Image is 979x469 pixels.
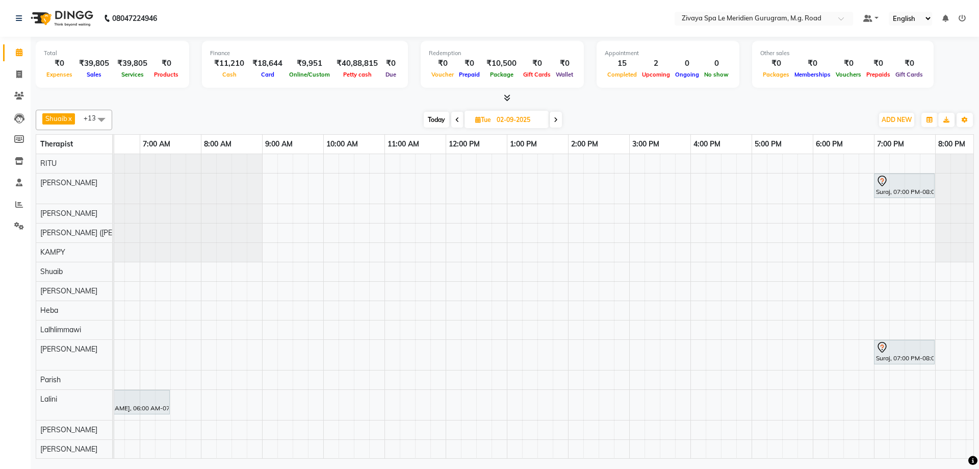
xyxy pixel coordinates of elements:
[385,137,422,152] a: 11:00 AM
[80,391,169,413] div: [PERSON_NAME], 06:00 AM-07:30 AM, Javanese Pampering - 90 Mins
[507,137,539,152] a: 1:00 PM
[324,137,360,152] a: 10:00 AM
[893,71,925,78] span: Gift Cards
[752,137,784,152] a: 5:00 PM
[263,137,295,152] a: 9:00 AM
[210,49,400,58] div: Finance
[45,114,67,122] span: Shuaib
[40,344,97,354] span: [PERSON_NAME]
[382,58,400,69] div: ₹0
[429,49,576,58] div: Redemption
[605,58,639,69] div: 15
[760,58,792,69] div: ₹0
[341,71,374,78] span: Petty cash
[40,445,97,454] span: [PERSON_NAME]
[864,58,893,69] div: ₹0
[112,4,157,33] b: 08047224946
[201,137,234,152] a: 8:00 AM
[879,113,914,127] button: ADD NEW
[40,267,63,276] span: Shuaib
[210,58,248,69] div: ₹11,210
[287,58,332,69] div: ₹9,951
[673,58,702,69] div: 0
[630,137,662,152] a: 3:00 PM
[833,71,864,78] span: Vouchers
[40,325,81,334] span: Lalhlimmawi
[84,71,104,78] span: Sales
[84,114,104,122] span: +13
[259,71,277,78] span: Card
[220,71,239,78] span: Cash
[151,58,181,69] div: ₹0
[494,112,545,128] input: 2025-09-02
[792,71,833,78] span: Memberships
[113,58,151,69] div: ₹39,805
[383,71,399,78] span: Due
[521,58,553,69] div: ₹0
[40,394,57,404] span: Lalini
[424,112,449,128] span: Today
[875,341,934,363] div: Suraj, 07:00 PM-08:00 PM, Swedish De-Stress - 60 Mins
[760,71,792,78] span: Packages
[44,58,75,69] div: ₹0
[691,137,723,152] a: 4:00 PM
[792,58,833,69] div: ₹0
[893,58,925,69] div: ₹0
[605,49,731,58] div: Appointment
[40,178,97,187] span: [PERSON_NAME]
[639,58,673,69] div: 2
[67,114,72,122] a: x
[702,71,731,78] span: No show
[482,58,521,69] div: ₹10,500
[40,306,58,315] span: Heba
[553,58,576,69] div: ₹0
[119,71,146,78] span: Services
[605,71,639,78] span: Completed
[26,4,96,33] img: logo
[639,71,673,78] span: Upcoming
[874,137,907,152] a: 7:00 PM
[553,71,576,78] span: Wallet
[332,58,382,69] div: ₹40,88,815
[40,228,161,237] span: [PERSON_NAME] ([PERSON_NAME])
[40,139,73,149] span: Therapist
[40,248,65,257] span: KAMPY
[673,71,702,78] span: Ongoing
[248,58,287,69] div: ₹18,644
[40,209,97,218] span: [PERSON_NAME]
[429,58,456,69] div: ₹0
[936,137,968,152] a: 8:00 PM
[760,49,925,58] div: Other sales
[44,71,75,78] span: Expenses
[429,71,456,78] span: Voucher
[40,159,57,168] span: RITU
[287,71,332,78] span: Online/Custom
[813,137,845,152] a: 6:00 PM
[40,425,97,434] span: [PERSON_NAME]
[446,137,482,152] a: 12:00 PM
[151,71,181,78] span: Products
[833,58,864,69] div: ₹0
[44,49,181,58] div: Total
[456,58,482,69] div: ₹0
[40,375,61,384] span: Parish
[569,137,601,152] a: 2:00 PM
[140,137,173,152] a: 7:00 AM
[456,71,482,78] span: Prepaid
[40,286,97,295] span: [PERSON_NAME]
[75,58,113,69] div: ₹39,805
[473,116,494,124] span: Tue
[882,116,912,124] span: ADD NEW
[521,71,553,78] span: Gift Cards
[702,58,731,69] div: 0
[487,71,516,78] span: Package
[875,175,934,196] div: Suraj, 07:00 PM-08:00 PM, Swedish De-Stress - 60 Mins
[864,71,893,78] span: Prepaids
